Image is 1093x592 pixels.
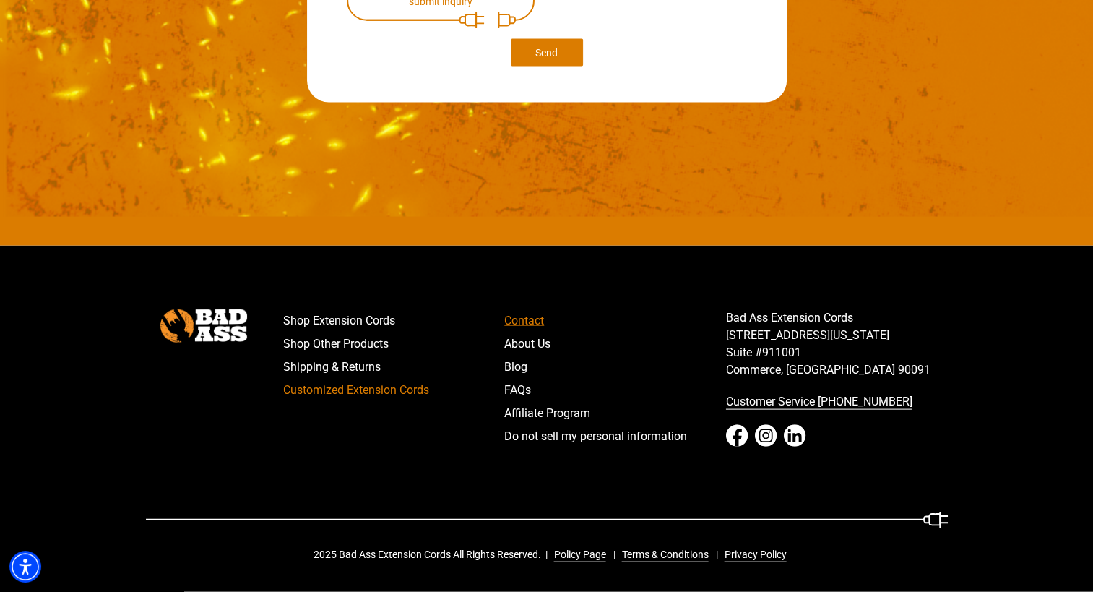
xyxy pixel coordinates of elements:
a: LinkedIn - open in a new tab [784,425,805,447]
a: Blog [504,356,726,379]
a: call 833-674-1699 [726,390,948,413]
a: Facebook - open in a new tab [726,425,748,447]
button: Send [511,39,583,67]
a: Shop Extension Cords [283,309,505,333]
p: Bad Ass Extension Cords [STREET_ADDRESS][US_STATE] Suite #911001 Commerce, [GEOGRAPHIC_DATA] 90091 [726,309,948,379]
a: Shipping & Returns [283,356,505,379]
div: 2025 Bad Ass Extension Cords All Rights Reserved. [314,547,797,562]
a: Customized Extension Cords [283,379,505,402]
a: Shop Other Products [283,333,505,356]
a: About Us [504,333,726,356]
a: Instagram - open in a new tab [755,425,777,447]
a: Contact [504,309,726,333]
a: Policy Page [548,547,606,562]
div: Accessibility Menu [9,551,41,583]
a: Affiliate Program [504,402,726,425]
a: Do not sell my personal information [504,425,726,448]
a: Terms & Conditions [616,547,709,562]
img: Bad Ass Extension Cords [160,309,247,342]
a: Privacy Policy [719,547,787,562]
a: FAQs [504,379,726,402]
